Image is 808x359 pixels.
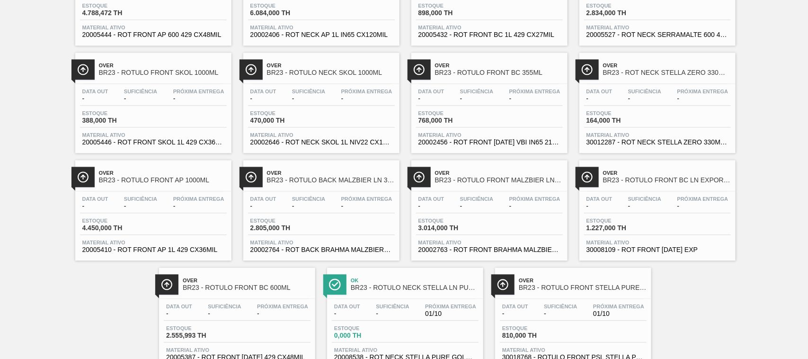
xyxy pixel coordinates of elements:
[208,310,241,317] span: -
[586,132,728,138] span: Material ativo
[236,45,404,153] a: ÍconeOverBR23 - RÓTULO NECK SKOL 1000MLData out-Suficiência-Próxima Entrega-Estoque470,000 THMate...
[418,3,485,9] span: Estoque
[82,110,149,116] span: Estoque
[183,284,311,291] span: BR23 - RÓTULO FRONT BC 600ML
[418,139,560,146] span: 20002456 - ROT FRONT BC 355 VBI IN65 21 CX60MIL
[250,240,392,245] span: Material ativo
[404,153,572,260] a: ÍconeOverBR23 - RÓTULO FRONT MALZBIER LN 355MLData out-Suficiência-Próxima Entrega-Estoque3.014,0...
[82,196,108,202] span: Data out
[250,3,317,9] span: Estoque
[82,218,149,224] span: Estoque
[460,89,493,94] span: Suficiência
[418,89,444,94] span: Data out
[586,3,653,9] span: Estoque
[292,89,325,94] span: Suficiência
[245,63,257,75] img: Ícone
[460,196,493,202] span: Suficiência
[586,31,728,38] span: 20005527 - ROT NECK SERRAMALTE 600 429 CX224MIL
[425,304,476,309] span: Próxima Entrega
[509,196,560,202] span: Próxima Entrega
[677,89,728,94] span: Próxima Entrega
[418,132,560,138] span: Material ativo
[99,170,227,176] span: Over
[166,325,232,331] span: Estoque
[519,284,647,291] span: BR23 - ROTULO FRONT STELLA PURE GOLD 330ML
[586,196,613,202] span: Data out
[124,203,157,210] span: -
[509,203,560,210] span: -
[292,196,325,202] span: Suficiência
[250,203,276,210] span: -
[250,110,317,116] span: Estoque
[334,347,476,353] span: Material ativo
[250,218,317,224] span: Estoque
[82,224,149,232] span: 4.450,000 TH
[418,31,560,38] span: 20005432 - ROT FRONT BC 1L 429 CX27MIL
[68,153,236,260] a: ÍconeOverBR23 - RÓTULO FRONT AP 1000MLData out-Suficiência-Próxima Entrega-Estoque4.450,000 THMat...
[267,69,395,76] span: BR23 - RÓTULO NECK SKOL 1000ML
[603,69,731,76] span: BR23 - ROT NECK STELLA ZERO 330ML EXP PY UR
[677,95,728,102] span: -
[173,196,224,202] span: Próxima Entrega
[341,196,392,202] span: Próxima Entrega
[586,203,613,210] span: -
[82,89,108,94] span: Data out
[351,278,479,283] span: Ok
[413,63,425,75] img: Ícone
[82,132,224,138] span: Material ativo
[502,347,644,353] span: Material ativo
[292,203,325,210] span: -
[82,139,224,146] span: 20005446 - ROT FRONT SKOL 1L 429 CX36MIL
[628,95,661,102] span: -
[334,304,360,309] span: Data out
[418,246,560,253] span: 20002763 - ROT FRONT BRAHMA MALZBIER 355 CX60MIL
[460,203,493,210] span: -
[250,246,392,253] span: 20002764 - ROT BACK BRAHMA MALZBIER 355 CX140MIL
[166,304,192,309] span: Data out
[586,240,728,245] span: Material ativo
[77,63,89,75] img: Ícone
[124,95,157,102] span: -
[502,325,568,331] span: Estoque
[502,332,568,339] span: 810,000 TH
[341,89,392,94] span: Próxima Entrega
[292,95,325,102] span: -
[586,224,653,232] span: 1.227,000 TH
[99,177,227,184] span: BR23 - RÓTULO FRONT AP 1000ML
[99,63,227,68] span: Over
[250,25,392,30] span: Material ativo
[572,45,740,153] a: ÍconeOverBR23 - ROT NECK STELLA ZERO 330ML EXP PY URData out-Suficiência-Próxima Entrega-Estoque1...
[603,177,731,184] span: BR23 - RÓTULO FRONT BC LN EXPORTAÇÃO
[628,203,661,210] span: -
[544,304,577,309] span: Suficiência
[82,3,149,9] span: Estoque
[99,69,227,76] span: BR23 - RÓTULO FRONT SKOL 1000ML
[250,224,317,232] span: 2.805,000 TH
[418,224,485,232] span: 3.014,000 TH
[593,304,644,309] span: Próxima Entrega
[68,45,236,153] a: ÍconeOverBR23 - RÓTULO FRONT SKOL 1000MLData out-Suficiência-Próxima Entrega-Estoque388,000 THMat...
[376,310,409,317] span: -
[572,153,740,260] a: ÍconeOverBR23 - RÓTULO FRONT BC LN EXPORTAÇÃOData out-Suficiência-Próxima Entrega-Estoque1.227,00...
[581,171,593,183] img: Ícone
[329,278,341,290] img: Ícone
[82,246,224,253] span: 20005410 - ROT FRONT AP 1L 429 CX36MIL
[502,310,528,317] span: -
[581,63,593,75] img: Ícone
[173,95,224,102] span: -
[435,69,563,76] span: BR23 - RÓTULO FRONT BC 355ML
[82,25,224,30] span: Material ativo
[586,9,653,17] span: 2.834,000 TH
[418,117,485,124] span: 768,000 TH
[418,95,444,102] span: -
[418,218,485,224] span: Estoque
[82,203,108,210] span: -
[435,177,563,184] span: BR23 - RÓTULO FRONT MALZBIER LN 355ML
[341,95,392,102] span: -
[418,240,560,245] span: Material ativo
[257,310,308,317] span: -
[628,89,661,94] span: Suficiência
[173,203,224,210] span: -
[124,196,157,202] span: Suficiência
[77,171,89,183] img: Ícone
